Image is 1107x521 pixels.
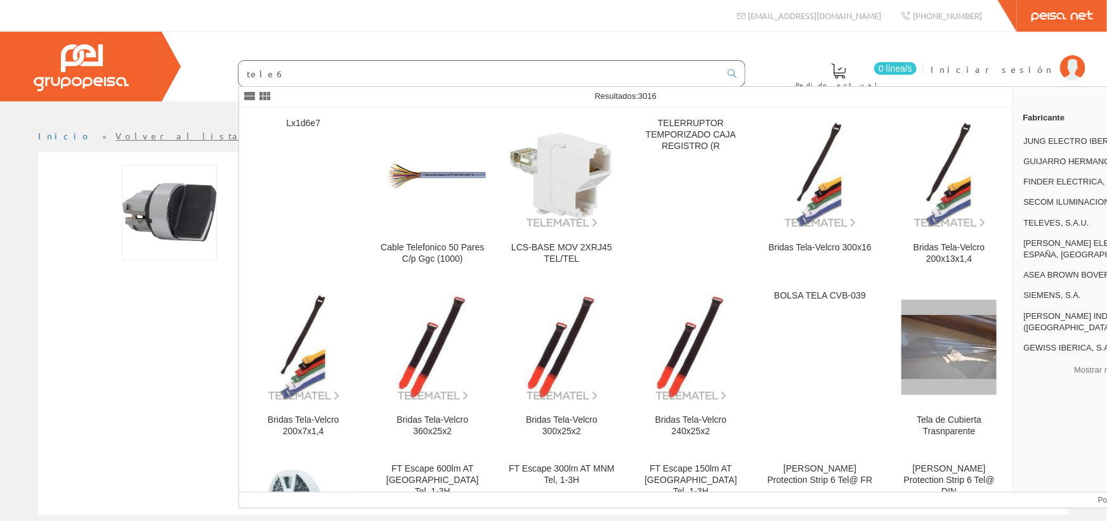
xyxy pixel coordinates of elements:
[895,463,1004,498] div: [PERSON_NAME] Protection Strip 6 Tel@ DIN
[249,293,358,402] img: Bridas Tela-Velcro 200x7x1,4
[239,280,368,452] a: Bridas Tela-Velcro 200x7x1,4 Bridas Tela-Velcro 200x7x1,4
[756,280,884,452] a: BOLSA TELA CVB-039
[379,415,487,437] div: Bridas Tela-Velcro 360x25x2
[369,280,497,452] a: Bridas Tela-Velcro 360x25x2 Bridas Tela-Velcro 360x25x2
[901,300,997,395] img: Tela de Cubierta Trasnparente
[874,62,917,75] span: 0 línea/s
[766,290,874,302] div: BOLSA TELA CVB-039
[637,415,745,437] div: Bridas Tela-Velcro 240x25x2
[627,108,756,280] a: TELERRUPTOR TEMPORIZADO CAJA REGISTRO (R
[895,242,1004,265] div: Bridas Tela-Velcro 200x13x1,4
[249,118,358,129] div: Lx1d6e7
[508,463,616,486] div: FT Escape 300lm AT MNM Tel, 1-3H
[913,10,982,21] span: [PHONE_NUMBER]
[379,157,487,192] img: Cable Telefonico 50 Pares C/p Ggc (1000)
[249,415,358,437] div: Bridas Tela-Velcro 200x7x1,4
[895,121,1004,229] img: Bridas Tela-Velcro 200x13x1,4
[931,63,1054,75] span: Iniciar sesión
[637,463,745,498] div: FT Escape 150lm AT [GEOGRAPHIC_DATA] Tel, 1-3H
[497,108,626,280] a: LCS-BASE MOV 2XRJ45 TEL/TEL LCS-BASE MOV 2XRJ45 TEL/TEL
[508,293,616,402] img: Bridas Tela-Velcro 300x25x2
[637,293,745,402] img: Bridas Tela-Velcro 240x25x2
[239,61,720,86] input: Buscar ...
[627,280,756,452] a: Bridas Tela-Velcro 240x25x2 Bridas Tela-Velcro 240x25x2
[638,91,657,101] span: 3016
[369,108,497,280] a: Cable Telefonico 50 Pares C/p Ggc (1000) Cable Telefonico 50 Pares C/p Ggc (1000)
[38,130,92,141] a: Inicio
[508,121,616,229] img: LCS-BASE MOV 2XRJ45 TEL/TEL
[239,108,368,280] a: Lx1d6e7
[885,280,1014,452] a: Tela de Cubierta Trasnparente Tela de Cubierta Trasnparente
[749,10,882,21] span: [EMAIL_ADDRESS][DOMAIN_NAME]
[766,463,874,486] div: [PERSON_NAME] Protection Strip 6 Tel@ FR
[379,463,487,498] div: FT Escape 600lm AT [GEOGRAPHIC_DATA] Tel, 1-3H
[508,415,616,437] div: Bridas Tela-Velcro 300x25x2
[34,44,129,91] img: Grupo Peisa
[594,91,657,101] span: Resultados:
[116,130,367,141] a: Volver al listado de productos
[766,121,874,229] img: Bridas Tela-Velcro 300x16
[766,242,874,254] div: Bridas Tela-Velcro 300x16
[379,293,487,402] img: Bridas Tela-Velcro 360x25x2
[796,79,882,91] span: Pedido actual
[122,165,217,260] img: Foto artículo Cabeza Selector 2pos.fija Man.corta (150x150)
[637,118,745,152] div: TELERRUPTOR TEMPORIZADO CAJA REGISTRO (R
[885,108,1014,280] a: Bridas Tela-Velcro 200x13x1,4 Bridas Tela-Velcro 200x13x1,4
[931,53,1085,65] a: Iniciar sesión
[508,242,616,265] div: LCS-BASE MOV 2XRJ45 TEL/TEL
[497,280,626,452] a: Bridas Tela-Velcro 300x25x2 Bridas Tela-Velcro 300x25x2
[379,242,487,265] div: Cable Telefonico 50 Pares C/p Ggc (1000)
[756,108,884,280] a: Bridas Tela-Velcro 300x16 Bridas Tela-Velcro 300x16
[895,415,1004,437] div: Tela de Cubierta Trasnparente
